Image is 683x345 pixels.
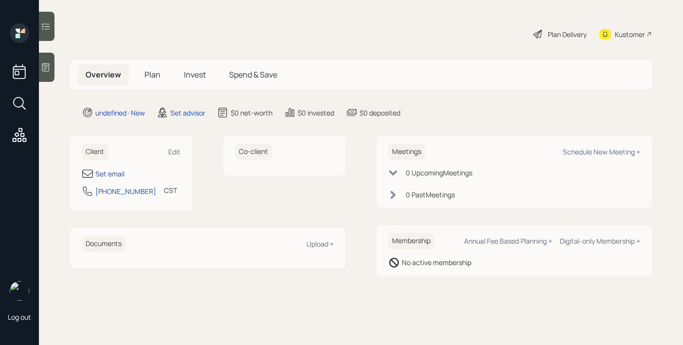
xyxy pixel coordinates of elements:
div: $0 deposited [359,108,400,118]
span: Spend & Save [229,69,277,80]
div: Set advisor [170,108,205,118]
div: $0 net-worth [231,108,272,118]
h6: Client [82,144,108,160]
div: Annual Fee Based Planning + [464,236,552,246]
div: $0 invested [298,108,334,118]
div: Edit [168,147,180,156]
div: CST [164,185,177,195]
div: Set email [95,169,125,179]
div: 0 Upcoming Meeting s [406,168,472,178]
div: [PHONE_NUMBER] [95,186,156,196]
h6: Documents [82,236,126,252]
span: Invest [184,69,206,80]
div: No active membership [402,257,471,268]
div: Kustomer [615,29,645,39]
span: Overview [86,69,121,80]
div: 0 Past Meeting s [406,190,455,200]
div: undefined · New [95,108,145,118]
h6: Co-client [235,144,272,160]
img: robby-grisanti-headshot.png [10,281,29,301]
div: Upload + [306,239,334,249]
h6: Meetings [388,144,425,160]
h6: Membership [388,233,434,249]
div: Log out [8,312,31,322]
div: Digital-only Membership + [560,236,640,246]
span: Plan [144,69,161,80]
div: Plan Delivery [548,29,587,39]
div: Schedule New Meeting + [563,147,640,156]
